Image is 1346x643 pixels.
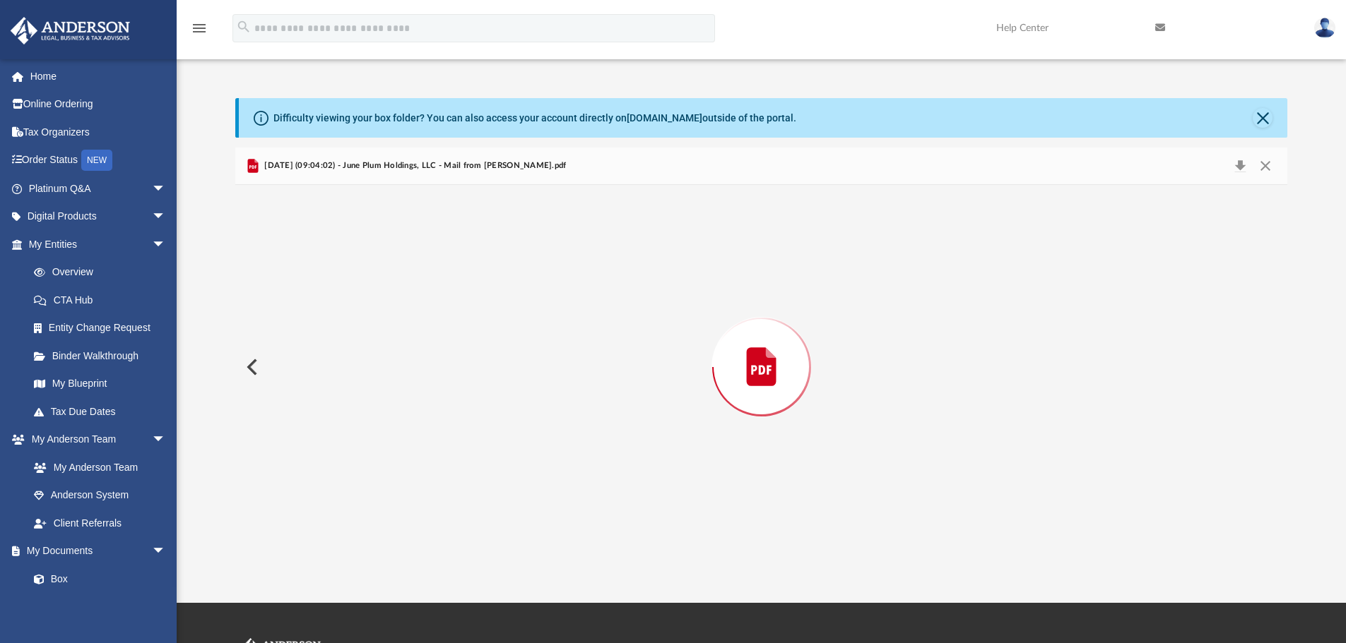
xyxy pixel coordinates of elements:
a: Home [10,62,187,90]
div: Preview [235,148,1288,549]
i: search [236,19,252,35]
a: menu [191,27,208,37]
a: Anderson System [20,481,180,510]
a: Binder Walkthrough [20,342,187,370]
button: Close [1253,156,1278,176]
a: Tax Due Dates [20,397,187,426]
button: Close [1253,108,1273,128]
a: My Anderson Team [20,453,173,481]
a: My Blueprint [20,370,180,398]
a: Online Ordering [10,90,187,119]
a: My Entitiesarrow_drop_down [10,230,187,258]
button: Previous File [235,347,266,387]
span: arrow_drop_down [152,230,180,259]
a: My Anderson Teamarrow_drop_down [10,426,180,454]
i: menu [191,20,208,37]
div: Difficulty viewing your box folder? You can also access your account directly on outside of the p... [273,111,796,126]
a: Client Referrals [20,509,180,537]
a: Platinum Q&Aarrow_drop_down [10,174,187,203]
span: [DATE] (09:04:02) - June Plum Holdings, LLC - Mail from [PERSON_NAME].pdf [261,160,567,172]
a: My Documentsarrow_drop_down [10,537,180,565]
a: Order StatusNEW [10,146,187,175]
a: Tax Organizers [10,118,187,146]
button: Download [1227,156,1253,176]
a: Box [20,565,173,593]
span: arrow_drop_down [152,537,180,566]
div: NEW [81,150,112,171]
a: [DOMAIN_NAME] [627,112,702,124]
a: Entity Change Request [20,314,187,342]
a: Meeting Minutes [20,593,180,621]
span: arrow_drop_down [152,203,180,232]
a: Overview [20,258,187,287]
span: arrow_drop_down [152,174,180,203]
span: arrow_drop_down [152,426,180,455]
img: Anderson Advisors Platinum Portal [6,17,134,44]
a: Digital Productsarrow_drop_down [10,203,187,231]
a: CTA Hub [20,286,187,314]
img: User Pic [1314,18,1335,38]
